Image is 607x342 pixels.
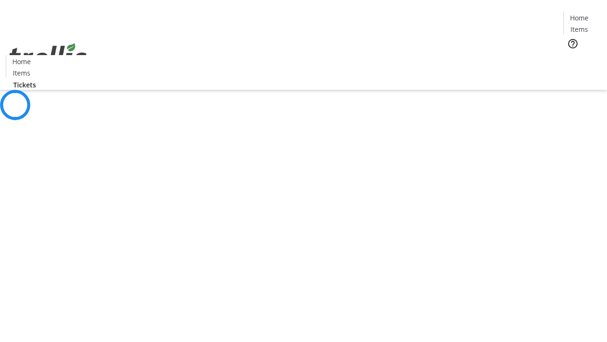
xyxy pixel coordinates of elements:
a: Home [564,13,594,23]
a: Items [6,68,37,78]
span: Items [570,24,588,34]
span: Home [12,57,31,66]
button: Help [563,34,582,53]
a: Tickets [563,55,601,65]
span: Tickets [571,55,594,65]
img: Orient E2E Organization SeylOnxuSj's Logo [6,33,90,80]
span: Tickets [13,80,36,90]
span: Items [13,68,30,78]
a: Tickets [6,80,44,90]
a: Home [6,57,37,66]
span: Home [570,13,589,23]
a: Items [564,24,594,34]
